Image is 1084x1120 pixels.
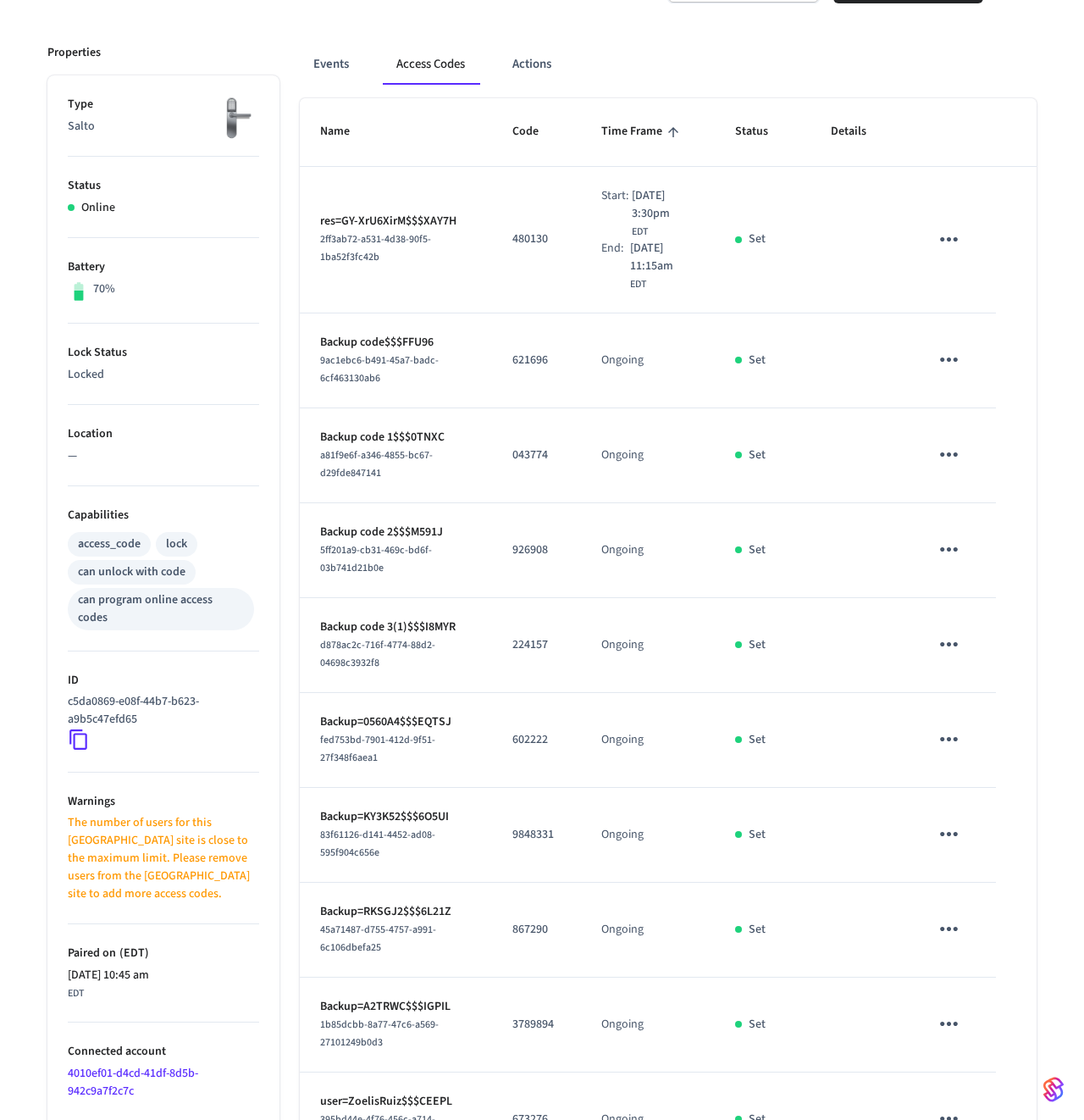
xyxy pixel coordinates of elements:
[749,826,766,844] p: Set
[632,187,694,240] div: America/New_York
[78,535,141,553] div: access_code
[320,618,472,636] p: Backup code 3(1)$$$I8MYR
[320,448,433,480] span: a81f9e6f-a346-4855-bc67-d29fde847141
[68,967,149,1001] div: America/New_York
[68,507,259,524] p: Capabilities
[632,225,648,240] span: EDT
[581,598,715,693] td: Ongoing
[749,446,766,464] p: Set
[320,543,432,575] span: 5ff201a9-cb31-469c-bd6f-03b741d21b0e
[749,541,766,559] p: Set
[320,1017,439,1050] span: 1b85dcbb-8a77-47c6-a569-27101249b0d3
[749,352,766,369] p: Set
[630,277,646,292] span: EDT
[749,636,766,654] p: Set
[749,921,766,939] p: Set
[320,213,472,230] p: res=GY-XrU6XirM$$$XAY7H
[68,366,259,384] p: Locked
[831,119,888,145] span: Details
[78,591,244,627] div: can program online access codes
[68,814,259,903] p: The number of users for this [GEOGRAPHIC_DATA] site is close to the maximum limit. Please remove ...
[383,44,478,85] button: Access Codes
[300,44,1037,85] div: ant example
[512,636,561,654] p: 224157
[68,1065,198,1100] a: 4010ef01-d4cd-41df-8d5b-942c9a7f2c7c
[630,240,694,275] span: [DATE] 11:15am
[512,230,561,248] p: 480130
[320,353,439,385] span: 9ac1ebc6-b491-45a7-badc-6cf463130ab6
[749,1016,766,1034] p: Set
[581,883,715,978] td: Ongoing
[68,986,84,1001] span: EDT
[320,808,472,826] p: Backup=KY3K52$$$6O5UI
[68,344,259,362] p: Lock Status
[512,826,561,844] p: 9848331
[68,945,259,962] p: Paired on
[320,998,472,1016] p: Backup=A2TRWC$$$IGPIL
[320,429,472,446] p: Backup code 1$$$0TNXC
[320,1093,472,1111] p: user=ZoelisRuiz$$$CEEPL
[320,923,436,955] span: 45a71487-d755-4757-a991-6c106dbefa25
[601,240,630,292] div: End:
[581,503,715,598] td: Ongoing
[630,240,694,292] div: America/New_York
[93,280,115,298] p: 70%
[320,638,435,670] span: d878ac2c-716f-4774-88d2-04698c3932f8
[68,967,149,984] span: [DATE] 10:45 am
[581,693,715,788] td: Ongoing
[68,447,259,465] p: —
[320,903,472,921] p: Backup=RKSGJ2$$$6L21Z
[512,119,561,145] span: Code
[320,733,435,765] span: fed753bd-7901-412d-9f51-27f348f6aea1
[512,352,561,369] p: 621696
[581,313,715,408] td: Ongoing
[320,334,472,352] p: Backup code$$$FFU96
[601,119,684,145] span: Time Frame
[320,713,472,731] p: Backup=0560A4$$$EQTSJ
[749,230,766,248] p: Set
[632,187,694,223] span: [DATE] 3:30pm
[68,96,259,114] p: Type
[512,731,561,749] p: 602222
[581,408,715,503] td: Ongoing
[320,828,435,860] span: 83f61126-d141-4452-ad08-595f904c656e
[512,1016,561,1034] p: 3789894
[581,788,715,883] td: Ongoing
[300,44,362,85] button: Events
[116,945,149,962] span: ( EDT )
[499,44,565,85] button: Actions
[735,119,790,145] span: Status
[68,1043,259,1061] p: Connected account
[601,187,632,240] div: Start:
[166,535,187,553] div: lock
[512,446,561,464] p: 043774
[320,119,372,145] span: Name
[320,232,431,264] span: 2ff3ab72-a531-4d38-90f5-1ba52f3fc42b
[217,96,259,141] img: salto_escutcheon_pin
[1043,1076,1064,1103] img: SeamLogoGradient.69752ec5.svg
[320,524,472,541] p: Backup code 2$$$M591J
[581,978,715,1073] td: Ongoing
[47,44,101,62] p: Properties
[68,425,259,443] p: Location
[749,731,766,749] p: Set
[78,563,185,581] div: can unlock with code
[512,541,561,559] p: 926908
[68,258,259,276] p: Battery
[68,793,259,811] p: Warnings
[512,921,561,939] p: 867290
[68,177,259,195] p: Status
[81,199,115,217] p: Online
[68,118,259,136] p: Salto
[68,672,259,690] p: ID
[68,693,252,729] p: c5da0869-e08f-44b7-b623-a9b5c47efd65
